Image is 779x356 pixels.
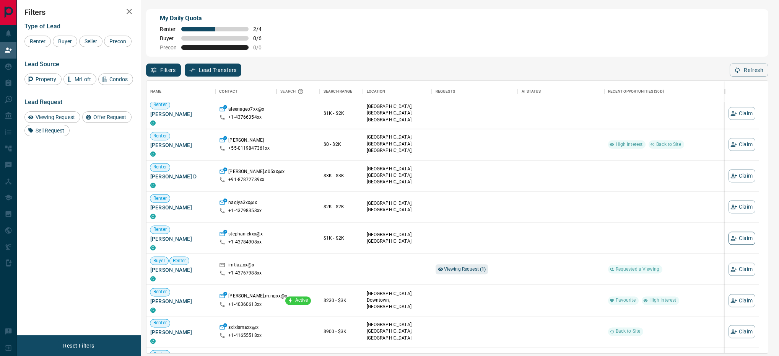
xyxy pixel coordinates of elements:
[653,141,684,148] span: Back to Site
[444,267,486,272] span: Viewing Request
[107,76,130,82] span: Condos
[33,76,59,82] span: Property
[228,324,259,332] p: sxixismaxx@x
[228,137,264,145] p: [PERSON_NAME]
[215,81,276,102] div: Contact
[33,127,67,134] span: Sell Request
[27,38,48,44] span: Renter
[150,164,170,171] span: Renter
[98,73,133,85] div: Condos
[228,270,262,277] p: +1- 43767988xx
[170,258,189,264] span: Renter
[367,322,428,341] p: [GEOGRAPHIC_DATA], [GEOGRAPHIC_DATA], [GEOGRAPHIC_DATA]
[150,133,170,139] span: Renter
[367,104,428,123] p: [GEOGRAPHIC_DATA], [GEOGRAPHIC_DATA], [GEOGRAPHIC_DATA]
[150,152,156,157] div: condos.ca
[24,8,133,17] h2: Filters
[150,173,211,180] span: [PERSON_NAME] D
[729,107,755,120] button: Claim
[324,81,353,102] div: Search Range
[646,297,680,304] span: High Interest
[107,38,129,44] span: Precon
[729,169,755,182] button: Claim
[24,60,59,68] span: Lead Source
[367,291,428,310] p: [GEOGRAPHIC_DATA], Downtown, [GEOGRAPHIC_DATA]
[292,297,311,304] span: Active
[613,328,644,335] span: Back to Site
[480,267,486,272] strong: ( 1 )
[253,26,270,32] span: 2 / 4
[150,142,211,149] span: [PERSON_NAME]
[729,325,755,338] button: Claim
[150,235,211,243] span: [PERSON_NAME]
[63,73,96,85] div: MrLoft
[150,297,211,305] span: [PERSON_NAME]
[160,35,177,41] span: Buyer
[729,263,755,276] button: Claim
[228,231,263,239] p: stephaniekxx@x
[228,239,262,245] p: +1- 43784908xx
[150,320,170,327] span: Renter
[367,201,428,214] p: [GEOGRAPHIC_DATA], [GEOGRAPHIC_DATA]
[729,294,755,307] button: Claim
[150,266,211,274] span: [PERSON_NAME]
[150,307,156,313] div: condos.ca
[150,204,211,212] span: [PERSON_NAME]
[320,81,363,102] div: Search Range
[228,106,264,114] p: aleenageo7xx@x
[146,64,181,77] button: Filters
[91,114,129,120] span: Offer Request
[160,26,177,32] span: Renter
[82,111,132,123] div: Offer Request
[228,200,257,208] p: naqiya3xx@x
[228,301,262,308] p: +1- 40360613xx
[150,183,156,188] div: condos.ca
[24,125,70,136] div: Sell Request
[146,81,215,102] div: Name
[518,81,604,102] div: AI Status
[79,36,102,47] div: Seller
[436,81,455,102] div: Requests
[604,81,725,102] div: Recent Opportunities (30d)
[150,289,170,295] span: Renter
[432,81,518,102] div: Requests
[150,214,156,219] div: condos.ca
[522,81,541,102] div: AI Status
[228,168,285,176] p: [PERSON_NAME].d05xx@x
[24,23,60,30] span: Type of Lead
[253,44,270,51] span: 0 / 0
[150,328,211,336] span: [PERSON_NAME]
[363,81,432,102] div: Location
[228,114,262,121] p: +1- 43766354xx
[150,110,211,118] span: [PERSON_NAME]
[150,102,170,108] span: Renter
[436,265,488,274] div: Viewing Request (1)
[150,81,162,102] div: Name
[324,110,359,117] p: $1K - $2K
[324,297,359,304] p: $230 - $3K
[72,76,94,82] span: MrLoft
[24,36,51,47] div: Renter
[729,138,755,151] button: Claim
[324,328,359,335] p: $900 - $3K
[367,134,428,161] p: [GEOGRAPHIC_DATA], [GEOGRAPHIC_DATA], [GEOGRAPHIC_DATA], [GEOGRAPHIC_DATA]
[150,227,170,233] span: Renter
[150,245,156,250] div: condos.ca
[228,262,254,270] p: imtiaz.xx@x
[185,64,242,77] button: Lead Transfers
[613,297,639,304] span: Favourite
[58,339,99,352] button: Reset Filters
[730,64,768,77] button: Refresh
[729,201,755,214] button: Claim
[280,81,306,102] div: Search
[53,36,77,47] div: Buyer
[150,338,156,344] div: condos.ca
[24,98,62,106] span: Lead Request
[33,114,78,120] span: Viewing Request
[104,36,132,47] div: Precon
[324,235,359,242] p: $1K - $2K
[219,81,237,102] div: Contact
[608,81,664,102] div: Recent Opportunities (30d)
[228,332,262,339] p: +1- 41655518xx
[324,141,359,148] p: $0 - $2K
